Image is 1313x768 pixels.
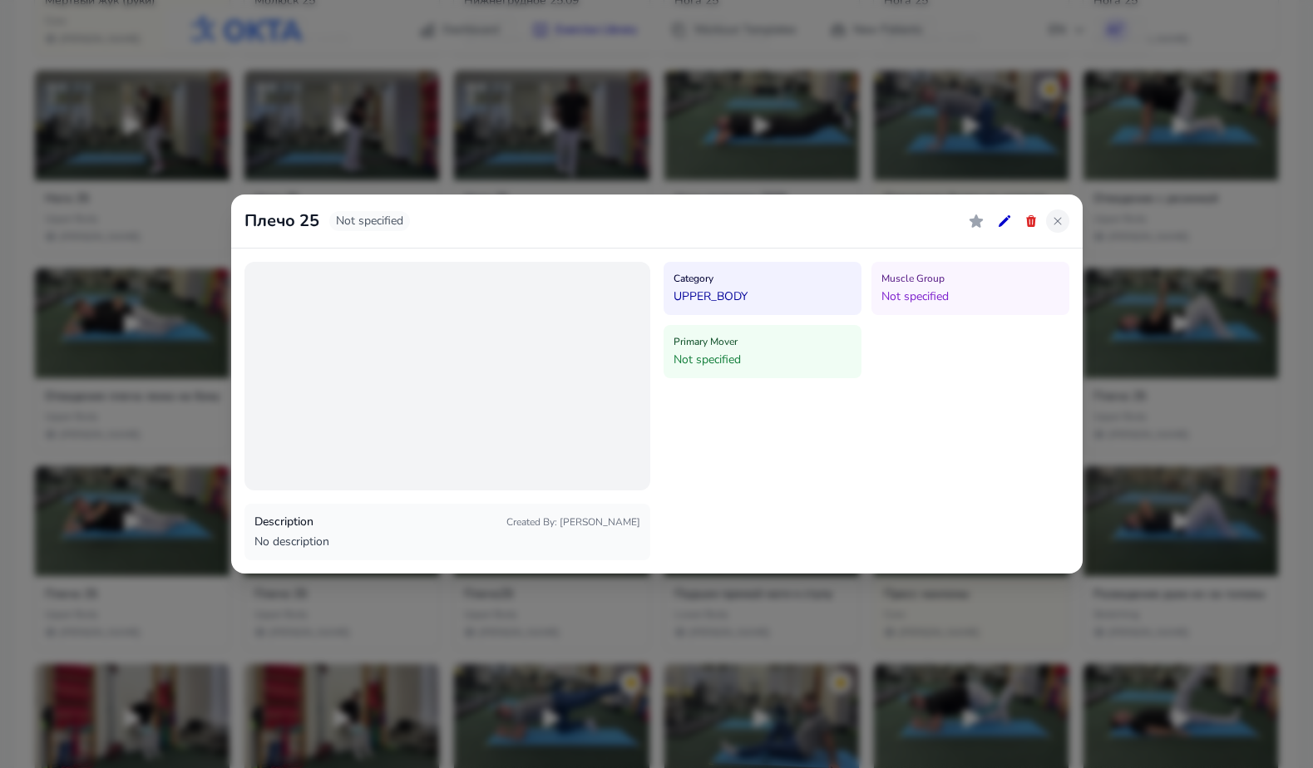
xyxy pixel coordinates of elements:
[329,211,410,231] span: Not specified
[674,288,851,305] p: UPPER_BODY
[881,272,1059,285] h4: Muscle Group
[674,335,851,348] h4: Primary Mover
[244,209,319,233] h2: Плечо 25
[506,515,640,529] span: Created By : [PERSON_NAME]
[881,288,1059,305] p: Not specified
[254,514,313,530] h3: Description
[254,534,640,550] p: No description
[674,272,851,285] h4: Category
[674,352,851,368] p: Not specified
